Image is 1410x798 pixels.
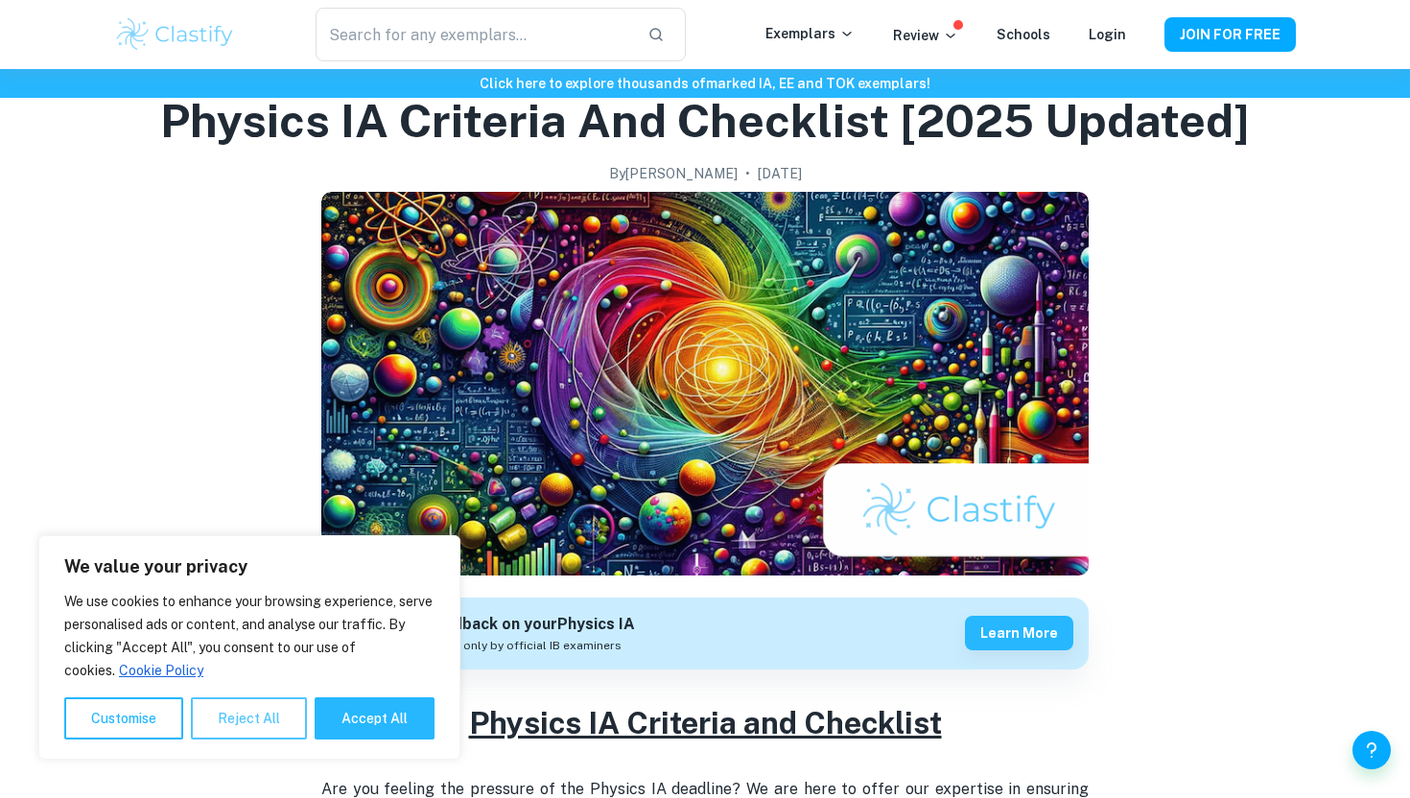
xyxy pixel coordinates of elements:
div: We value your privacy [38,535,460,760]
button: JOIN FOR FREE [1164,17,1296,52]
a: Login [1089,27,1126,42]
p: Review [893,25,958,46]
h6: Get feedback on your Physics IA [393,613,635,637]
button: Reject All [191,697,307,739]
p: We value your privacy [64,555,435,578]
button: Learn more [965,616,1073,650]
p: • [745,163,750,184]
a: Schools [997,27,1050,42]
img: Clastify logo [114,15,236,54]
span: Marked only by official IB examiners [418,637,622,654]
a: Get feedback on yourPhysics IAMarked only by official IB examinersLearn more [321,598,1089,669]
button: Help and Feedback [1352,731,1391,769]
h2: By [PERSON_NAME] [609,163,738,184]
p: We use cookies to enhance your browsing experience, serve personalised ads or content, and analys... [64,590,435,682]
input: Search for any exemplars... [316,8,632,61]
button: Customise [64,697,183,739]
h2: [DATE] [758,163,802,184]
img: Physics IA Criteria and Checklist [2025 updated] cover image [321,192,1089,575]
p: Exemplars [765,23,855,44]
u: Physics IA Criteria and Checklist [469,705,942,740]
button: Accept All [315,697,435,739]
a: Cookie Policy [118,662,204,679]
h6: Click here to explore thousands of marked IA, EE and TOK exemplars ! [4,73,1406,94]
h1: Physics IA Criteria and Checklist [2025 updated] [160,90,1250,152]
